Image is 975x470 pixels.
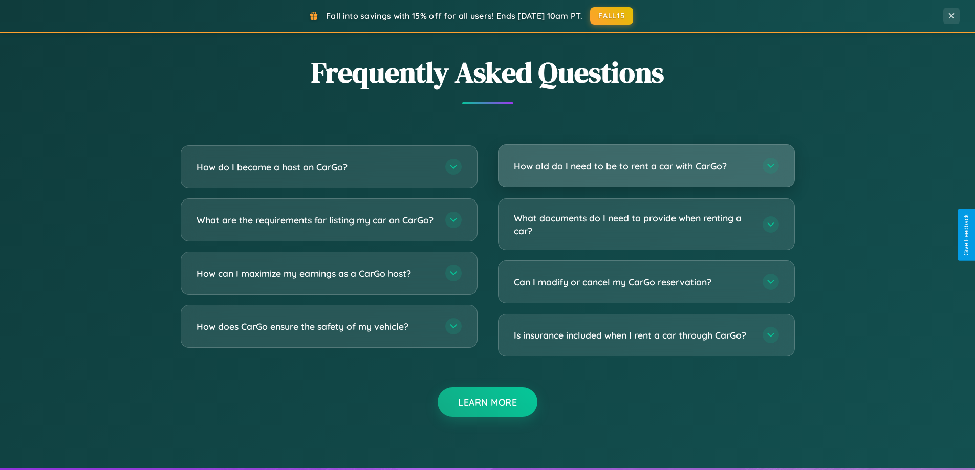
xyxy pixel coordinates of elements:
button: FALL15 [590,7,633,25]
div: Give Feedback [963,214,970,256]
h3: How do I become a host on CarGo? [197,161,435,173]
button: Learn More [438,387,537,417]
h3: What are the requirements for listing my car on CarGo? [197,214,435,227]
h2: Frequently Asked Questions [181,53,795,92]
h3: How old do I need to be to rent a car with CarGo? [514,160,752,172]
h3: Can I modify or cancel my CarGo reservation? [514,276,752,288]
h3: How can I maximize my earnings as a CarGo host? [197,267,435,280]
h3: What documents do I need to provide when renting a car? [514,212,752,237]
h3: How does CarGo ensure the safety of my vehicle? [197,320,435,333]
span: Fall into savings with 15% off for all users! Ends [DATE] 10am PT. [326,11,582,21]
h3: Is insurance included when I rent a car through CarGo? [514,329,752,342]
